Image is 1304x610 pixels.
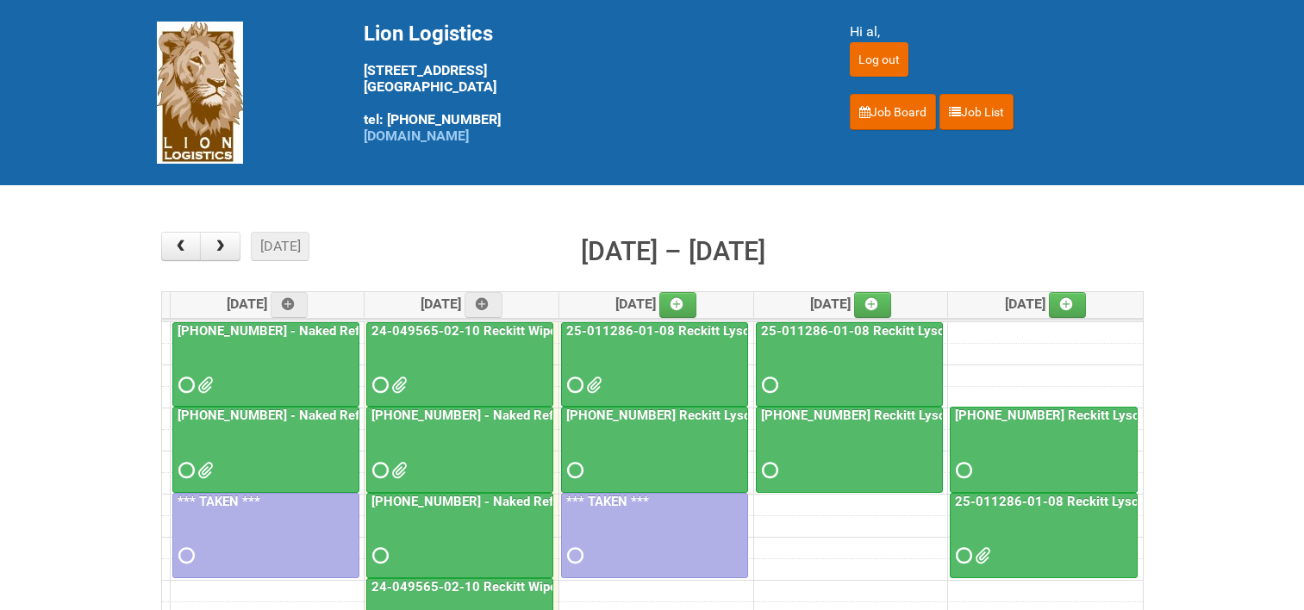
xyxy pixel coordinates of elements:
[758,408,1121,423] a: [PHONE_NUMBER] Reckitt Lysol Wipes Stage 4 - labeling day
[950,493,1138,578] a: 25-011286-01-08 Reckitt Lysol Laundry Scented
[762,464,774,476] span: Requested
[850,42,908,77] input: Log out
[1049,292,1087,318] a: Add an event
[157,22,243,164] img: Lion Logistics
[567,464,579,476] span: Requested
[1005,296,1087,312] span: [DATE]
[762,379,774,391] span: Requested
[563,323,988,339] a: 25-011286-01-08 Reckitt Lysol Laundry Scented - BLINDING (hold slot)
[368,408,684,423] a: [PHONE_NUMBER] - Naked Reformulation - Mailing 2
[421,296,502,312] span: [DATE]
[975,550,987,562] span: 25-011286-01 - MDN (3).xlsx 25-011286-01 - MDN (2).xlsx 25-011286-01-08 - JNF.DOC 25-011286-01 - ...
[364,22,493,46] span: Lion Logistics
[157,84,243,100] a: Lion Logistics
[197,464,209,476] span: GROUP 1003.jpg GROUP 1003 (2).jpg GROUP 1003 (3).jpg GROUP 1003 (4).jpg GROUP 1003 (5).jpg GROUP ...
[939,94,1014,130] a: Job List
[758,323,1182,339] a: 25-011286-01-08 Reckitt Lysol Laundry Scented - BLINDING (hold slot)
[563,408,927,423] a: [PHONE_NUMBER] Reckitt Lysol Wipes Stage 4 - labeling day
[854,292,892,318] a: Add an event
[251,232,309,261] button: [DATE]
[372,550,384,562] span: Requested
[951,494,1245,509] a: 25-011286-01-08 Reckitt Lysol Laundry Scented
[561,407,748,492] a: [PHONE_NUMBER] Reckitt Lysol Wipes Stage 4 - labeling day
[227,296,309,312] span: [DATE]
[197,379,209,391] span: Lion25-055556-01_LABELS_03Oct25.xlsx MOR - 25-055556-01.xlsm G147.png G258.png G369.png M147.png ...
[368,494,729,509] a: [PHONE_NUMBER] - Naked Reformulation Mailing 2 PHOTOS
[956,464,968,476] span: Requested
[850,22,1148,42] div: Hi al,
[366,493,553,578] a: [PHONE_NUMBER] - Naked Reformulation Mailing 2 PHOTOS
[364,128,469,144] a: [DOMAIN_NAME]
[465,292,502,318] a: Add an event
[567,379,579,391] span: Requested
[271,292,309,318] a: Add an event
[561,322,748,408] a: 25-011286-01-08 Reckitt Lysol Laundry Scented - BLINDING (hold slot)
[615,296,697,312] span: [DATE]
[372,464,384,476] span: Requested
[178,379,190,391] span: Requested
[178,464,190,476] span: Requested
[174,323,482,339] a: [PHONE_NUMBER] - Naked Reformulation Mailing 1
[950,407,1138,492] a: [PHONE_NUMBER] Reckitt Lysol Wipes Stage 4 - labeling day
[567,550,579,562] span: Requested
[368,323,664,339] a: 24-049565-02-10 Reckitt Wipes HUT Stages 1-3
[172,322,359,408] a: [PHONE_NUMBER] - Naked Reformulation Mailing 1
[850,94,936,130] a: Job Board
[364,22,807,144] div: [STREET_ADDRESS] [GEOGRAPHIC_DATA] tel: [PHONE_NUMBER]
[178,550,190,562] span: Requested
[391,379,403,391] span: 24-049565-02 Reckitt Wipes HUT Stages 1-3 - Lion addresses (sbm ybm) revised.xlsx 24-049565-02 Re...
[756,322,943,408] a: 25-011286-01-08 Reckitt Lysol Laundry Scented - BLINDING (hold slot)
[174,408,535,423] a: [PHONE_NUMBER] - Naked Reformulation Mailing 1 PHOTOS
[366,407,553,492] a: [PHONE_NUMBER] - Naked Reformulation - Mailing 2
[391,464,403,476] span: LION_Mailing2_25-055556-01_LABELS_06Oct25_FIXED.xlsx MOR_M2.xlsm LION_Mailing2_25-055556-01_LABEL...
[659,292,697,318] a: Add an event
[810,296,892,312] span: [DATE]
[372,379,384,391] span: Requested
[366,322,553,408] a: 24-049565-02-10 Reckitt Wipes HUT Stages 1-3
[756,407,943,492] a: [PHONE_NUMBER] Reckitt Lysol Wipes Stage 4 - labeling day
[956,550,968,562] span: Requested
[581,232,765,271] h2: [DATE] – [DATE]
[172,407,359,492] a: [PHONE_NUMBER] - Naked Reformulation Mailing 1 PHOTOS
[586,379,598,391] span: LABEL RECONCILIATION FORM_25011286.docx 25-011286-01 - MOR - Blinding.xlsm
[368,579,759,594] a: 24-049565-02-10 Reckitt Wipes HUT Stages 1-3 - slot for photos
